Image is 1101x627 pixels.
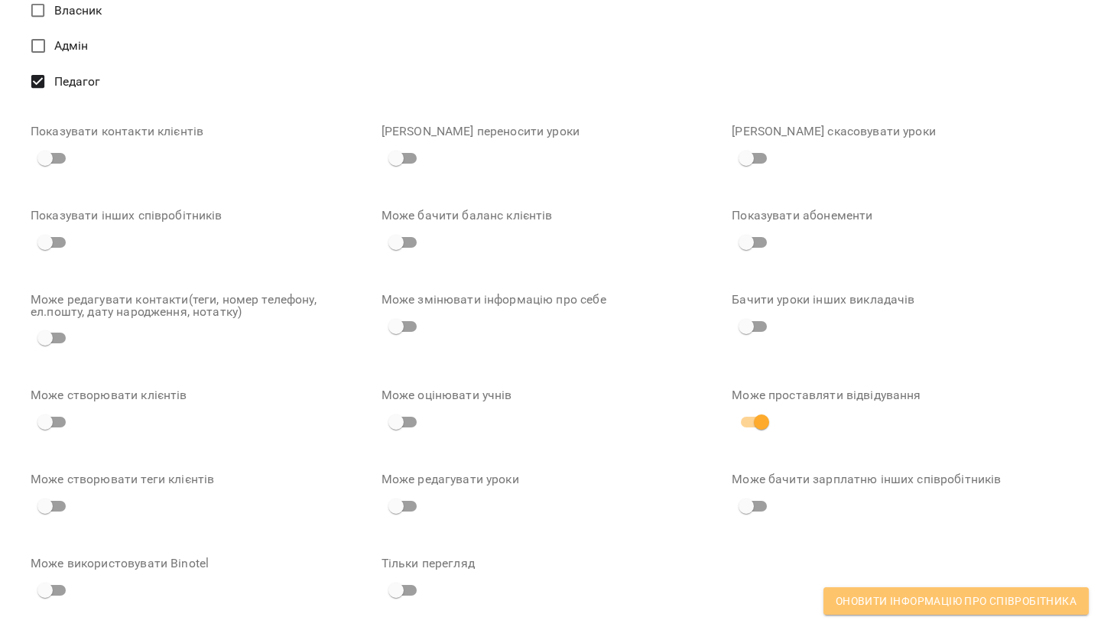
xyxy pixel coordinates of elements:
[732,294,1070,306] label: Бачити уроки інших викладачів
[836,592,1077,610] span: Оновити інформацію про співробітника
[732,473,1070,486] label: Може бачити зарплатню інших співробітників
[31,125,369,138] label: Показувати контакти клієнтів
[31,473,369,486] label: Може створювати теги клієнтів
[31,557,369,570] label: Може використовувати Binotel
[31,389,369,401] label: Може створювати клієнтів
[54,73,101,91] span: Педагог
[732,210,1070,222] label: Показувати абонементи
[54,37,89,55] span: Адмін
[31,294,369,317] label: Може редагувати контакти(теги, номер телефону, ел.пошту, дату народження, нотатку)
[31,210,369,222] label: Показувати інших співробітників
[732,125,1070,138] label: [PERSON_NAME] скасовувати уроки
[382,125,720,138] label: [PERSON_NAME] переносити уроки
[382,294,720,306] label: Може змінювати інформацію про себе
[54,2,102,20] span: Власник
[382,389,720,401] label: Може оцінювати учнів
[823,587,1089,615] button: Оновити інформацію про співробітника
[382,557,720,570] label: Тільки перегляд
[382,473,720,486] label: Може редагувати уроки
[732,389,1070,401] label: Може проставляти відвідування
[382,210,720,222] label: Може бачити баланс клієнтів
